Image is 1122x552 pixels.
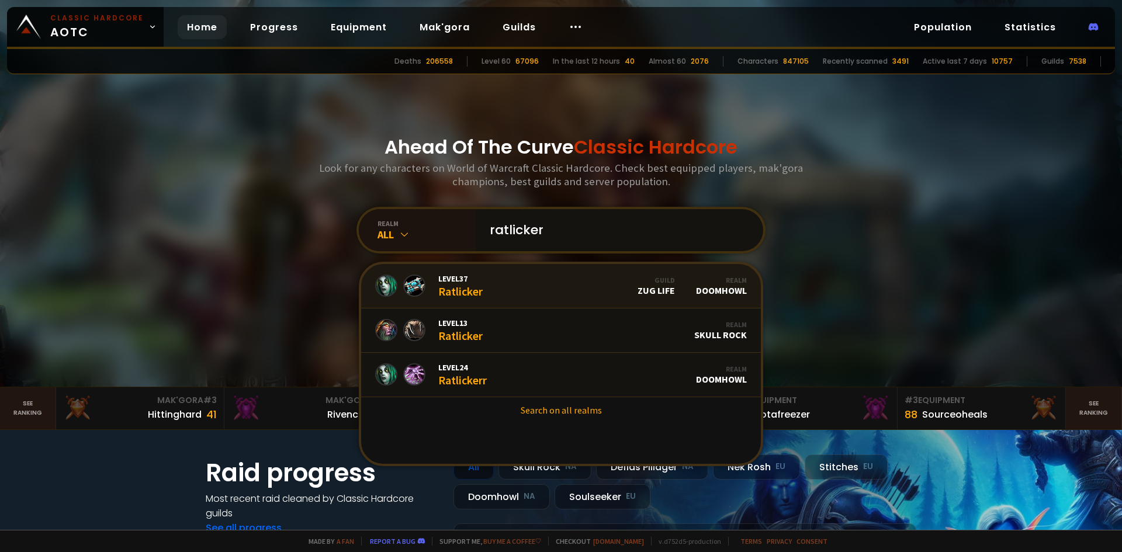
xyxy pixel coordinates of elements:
[148,407,202,422] div: Hittinghard
[483,209,749,251] input: Search a character...
[394,56,421,67] div: Deaths
[626,491,636,502] small: EU
[1069,56,1086,67] div: 7538
[224,387,393,429] a: Mak'Gora#2Rivench100
[483,537,541,546] a: Buy me a coffee
[740,537,762,546] a: Terms
[905,15,981,39] a: Population
[923,56,987,67] div: Active last 7 days
[438,273,483,298] div: Ratlicker
[453,484,550,509] div: Doomhowl
[905,394,918,406] span: # 3
[783,56,809,67] div: 847105
[593,537,644,546] a: [DOMAIN_NAME]
[1066,387,1122,429] a: Seeranking
[378,219,476,228] div: realm
[805,454,888,480] div: Stitches
[63,394,217,407] div: Mak'Gora
[682,461,694,473] small: NA
[767,537,792,546] a: Privacy
[302,537,354,546] span: Made by
[651,537,721,546] span: v. d752d5 - production
[696,276,747,284] div: Realm
[736,394,890,407] div: Equipment
[410,15,479,39] a: Mak'gora
[905,407,917,422] div: 88
[370,537,415,546] a: Report a bug
[453,454,494,480] div: All
[754,407,810,422] div: Notafreezer
[922,407,988,422] div: Sourceoheals
[50,13,144,41] span: AOTC
[574,134,737,160] span: Classic Hardcore
[498,454,591,480] div: Skull Rock
[775,461,785,473] small: EU
[432,537,541,546] span: Support me,
[337,537,354,546] a: a fan
[361,353,761,397] a: Level24RatlickerrRealmDoomhowl
[378,228,476,241] div: All
[713,454,800,480] div: Nek'Rosh
[438,318,483,328] span: Level 13
[493,15,545,39] a: Guilds
[524,491,535,502] small: NA
[905,394,1058,407] div: Equipment
[231,394,385,407] div: Mak'Gora
[696,276,747,296] div: Doomhowl
[361,308,761,353] a: Level13RatlickerRealmSkull Rock
[737,56,778,67] div: Characters
[7,7,164,47] a: Classic HardcoreAOTC
[694,320,747,341] div: Skull Rock
[638,276,675,296] div: Zug Life
[555,484,650,509] div: Soulseeker
[206,491,439,520] h4: Most recent raid cleaned by Classic Hardcore guilds
[206,407,217,422] div: 41
[992,56,1013,67] div: 10757
[694,320,747,329] div: Realm
[898,387,1066,429] a: #3Equipment88Sourceoheals
[596,454,708,480] div: Defias Pillager
[203,394,217,406] span: # 3
[361,264,761,308] a: Level37RatlickerGuildZug LifeRealmDoomhowl
[327,407,364,422] div: Rivench
[241,15,307,39] a: Progress
[314,161,808,188] h3: Look for any characters on World of Warcraft Classic Hardcore. Check best equipped players, mak'g...
[797,537,827,546] a: Consent
[438,273,483,284] span: Level 37
[638,276,675,284] div: Guild
[696,364,747,385] div: Doomhowl
[995,15,1065,39] a: Statistics
[206,454,439,491] h1: Raid progress
[649,56,686,67] div: Almost 60
[178,15,227,39] a: Home
[361,397,761,423] a: Search on all realms
[565,461,577,473] small: NA
[515,56,539,67] div: 67096
[438,318,483,343] div: Ratlicker
[206,521,282,534] a: See all progress
[691,56,709,67] div: 2076
[548,537,644,546] span: Checkout
[321,15,396,39] a: Equipment
[482,56,511,67] div: Level 60
[863,461,873,473] small: EU
[696,364,747,373] div: Realm
[729,387,898,429] a: #2Equipment88Notafreezer
[56,387,224,429] a: Mak'Gora#3Hittinghard41
[438,362,487,387] div: Ratlickerr
[625,56,635,67] div: 40
[426,56,453,67] div: 206558
[892,56,909,67] div: 3491
[385,133,737,161] h1: Ahead Of The Curve
[50,13,144,23] small: Classic Hardcore
[1041,56,1064,67] div: Guilds
[823,56,888,67] div: Recently scanned
[438,362,487,373] span: Level 24
[553,56,620,67] div: In the last 12 hours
